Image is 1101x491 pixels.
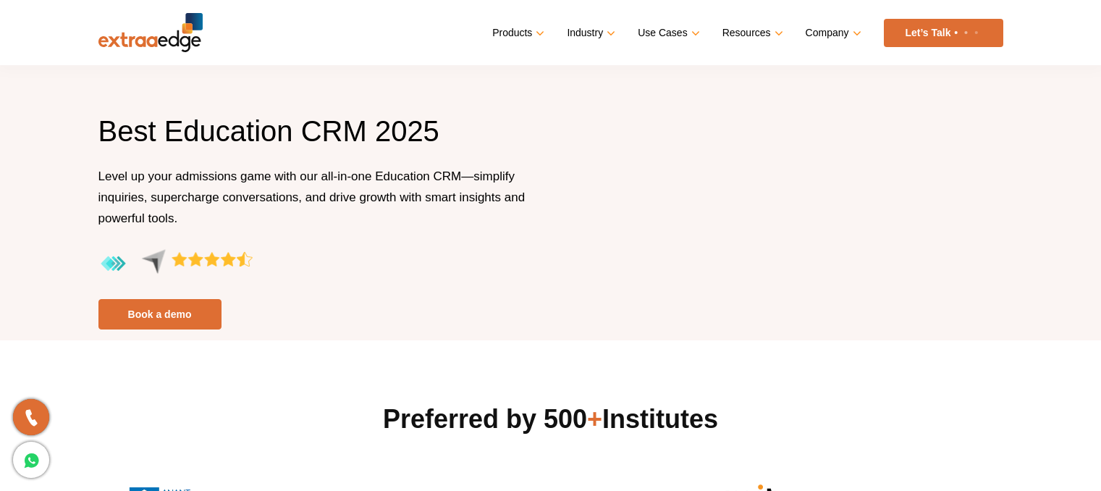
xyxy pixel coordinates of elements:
[884,19,1003,47] a: Let’s Talk
[722,22,780,43] a: Resources
[806,22,859,43] a: Company
[98,112,540,166] h1: Best Education CRM 2025
[98,249,253,279] img: aggregate-rating-by-users
[98,169,526,225] span: Level up your admissions game with our all-in-one Education CRM—simplify inquiries, supercharge c...
[638,22,696,43] a: Use Cases
[587,404,602,434] span: +
[98,299,222,330] a: Book a demo
[98,402,1003,437] h2: Preferred by 500 Institutes
[567,22,612,43] a: Industry
[492,22,541,43] a: Products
